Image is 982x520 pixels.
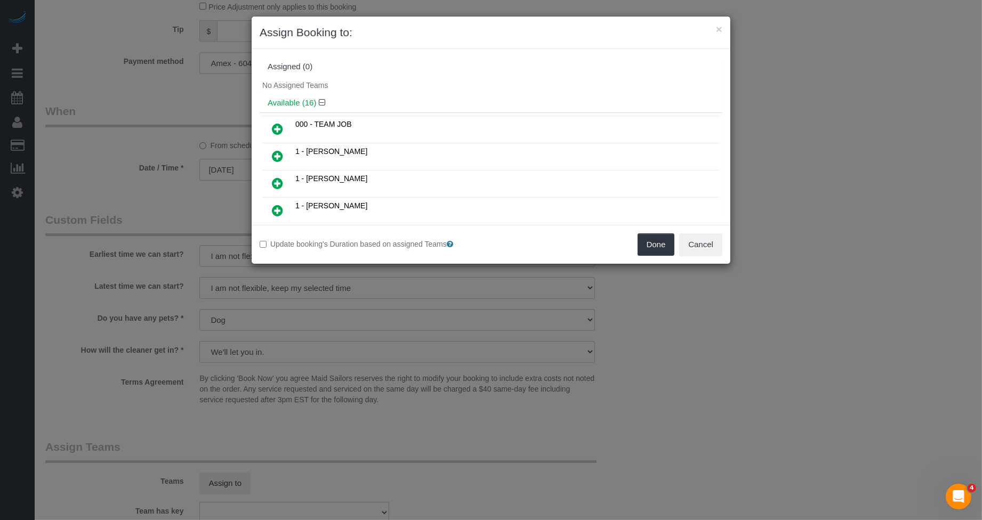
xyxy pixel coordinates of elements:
[295,147,367,156] span: 1 - [PERSON_NAME]
[260,241,267,248] input: Update booking's Duration based on assigned Teams
[260,239,483,249] label: Update booking's Duration based on assigned Teams
[262,81,328,90] span: No Assigned Teams
[946,484,971,509] iframe: Intercom live chat
[716,23,722,35] button: ×
[679,233,722,256] button: Cancel
[295,120,352,128] span: 000 - TEAM JOB
[295,201,367,210] span: 1 - [PERSON_NAME]
[268,62,714,71] div: Assigned (0)
[268,99,714,108] h4: Available (16)
[638,233,675,256] button: Done
[295,174,367,183] span: 1 - [PERSON_NAME]
[260,25,722,40] h3: Assign Booking to:
[968,484,976,492] span: 4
